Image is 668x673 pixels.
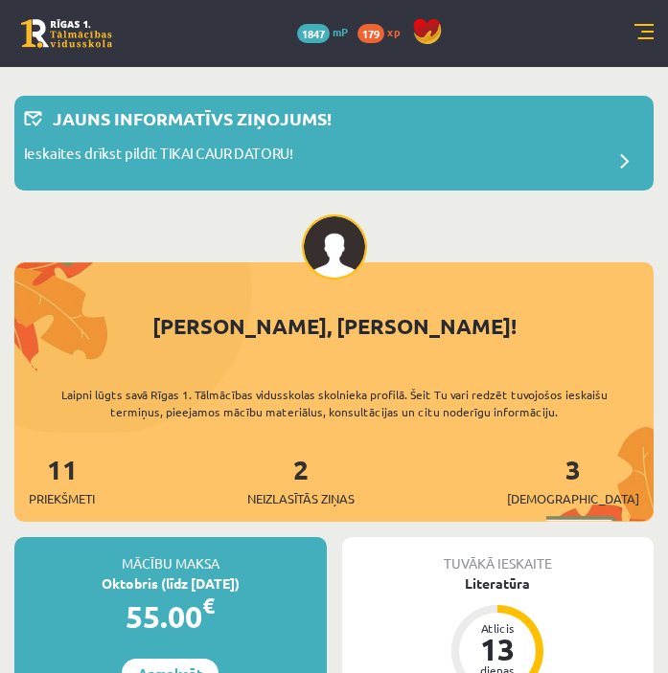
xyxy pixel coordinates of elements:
span: Priekšmeti [29,489,95,508]
a: 3[DEMOGRAPHIC_DATA] [507,452,639,508]
p: Ieskaites drīkst pildīt TIKAI CAUR DATORU! [24,143,293,169]
span: € [202,592,215,619]
div: Laipni lūgts savā Rīgas 1. Tālmācības vidusskolas skolnieka profilā. Šeit Tu vari redzēt tuvojošo... [14,386,654,420]
span: [DEMOGRAPHIC_DATA] [507,489,639,508]
span: Neizlasītās ziņas [247,489,355,508]
a: Rīgas 1. Tālmācības vidusskola [21,19,112,48]
span: 179 [357,24,384,43]
a: 2Neizlasītās ziņas [247,452,355,508]
span: xp [387,24,400,39]
div: Atlicis [469,622,526,634]
img: Nikola Volka [302,214,367,280]
a: Jauns informatīvs ziņojums! Ieskaites drīkst pildīt TIKAI CAUR DATORU! [24,105,644,181]
div: 55.00 [14,594,327,639]
p: Jauns informatīvs ziņojums! [53,105,332,131]
span: 1847 [297,24,330,43]
div: Tuvākā ieskaite [342,537,655,573]
a: 179 xp [357,24,409,39]
div: Mācību maksa [14,537,327,573]
div: [PERSON_NAME], [PERSON_NAME]! [14,310,654,342]
div: 13 [469,634,526,664]
div: Literatūra [342,573,655,594]
a: 11Priekšmeti [29,452,95,508]
span: mP [333,24,348,39]
div: Oktobris (līdz [DATE]) [14,573,327,594]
